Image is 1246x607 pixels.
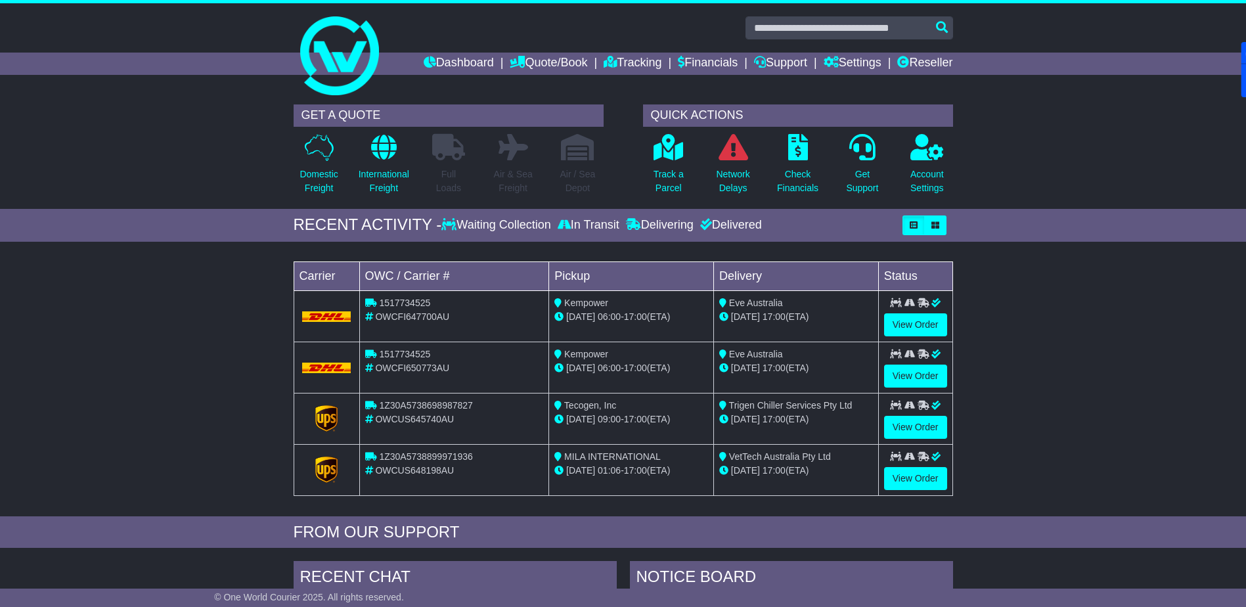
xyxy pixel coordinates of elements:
[554,464,708,478] div: - (ETA)
[729,349,783,359] span: Eve Australia
[214,592,404,602] span: © One World Courier 2025. All rights reserved.
[719,464,873,478] div: (ETA)
[424,53,494,75] a: Dashboard
[845,133,879,202] a: GetSupport
[729,298,783,308] span: Eve Australia
[494,168,533,195] p: Air & Sea Freight
[554,310,708,324] div: - (ETA)
[566,465,595,476] span: [DATE]
[564,298,608,308] span: Kempower
[566,414,595,424] span: [DATE]
[441,218,554,233] div: Waiting Collection
[300,168,338,195] p: Domestic Freight
[697,218,762,233] div: Delivered
[884,365,947,388] a: View Order
[294,523,953,542] div: FROM OUR SUPPORT
[719,361,873,375] div: (ETA)
[716,168,749,195] p: Network Delays
[294,215,442,235] div: RECENT ACTIVITY -
[379,298,430,308] span: 1517734525
[566,311,595,322] span: [DATE]
[379,400,472,411] span: 1Z30A5738698987827
[432,168,465,195] p: Full Loads
[554,413,708,426] div: - (ETA)
[731,465,760,476] span: [DATE]
[598,465,621,476] span: 01:06
[643,104,953,127] div: QUICK ACTIONS
[623,218,697,233] div: Delivering
[375,311,449,322] span: OWCFI647700AU
[375,465,454,476] span: OWCUS648198AU
[302,311,351,322] img: DHL.png
[549,261,714,290] td: Pickup
[624,311,647,322] span: 17:00
[315,457,338,483] img: GetCarrierServiceLogo
[719,413,873,426] div: (ETA)
[598,414,621,424] span: 09:00
[776,133,819,202] a: CheckFinancials
[379,349,430,359] span: 1517734525
[777,168,818,195] p: Check Financials
[510,53,587,75] a: Quote/Book
[554,361,708,375] div: - (ETA)
[678,53,738,75] a: Financials
[884,467,947,490] a: View Order
[294,104,604,127] div: GET A QUOTE
[624,363,647,373] span: 17:00
[729,451,831,462] span: VetTech Australia Pty Ltd
[910,168,944,195] p: Account Settings
[379,451,472,462] span: 1Z30A5738899971936
[359,261,549,290] td: OWC / Carrier #
[713,261,878,290] td: Delivery
[910,133,945,202] a: AccountSettings
[598,363,621,373] span: 06:00
[731,363,760,373] span: [DATE]
[754,53,807,75] a: Support
[294,561,617,596] div: RECENT CHAT
[299,133,338,202] a: DomesticFreight
[624,414,647,424] span: 17:00
[653,133,684,202] a: Track aParcel
[729,400,853,411] span: Trigen Chiller Services Pty Ltd
[846,168,878,195] p: Get Support
[715,133,750,202] a: NetworkDelays
[302,363,351,373] img: DHL.png
[763,363,786,373] span: 17:00
[763,465,786,476] span: 17:00
[315,405,338,432] img: GetCarrierServiceLogo
[375,363,449,373] span: OWCFI650773AU
[763,414,786,424] span: 17:00
[564,349,608,359] span: Kempower
[560,168,596,195] p: Air / Sea Depot
[884,313,947,336] a: View Order
[359,168,409,195] p: International Freight
[554,218,623,233] div: In Transit
[878,261,952,290] td: Status
[763,311,786,322] span: 17:00
[731,311,760,322] span: [DATE]
[624,465,647,476] span: 17:00
[719,310,873,324] div: (ETA)
[604,53,661,75] a: Tracking
[731,414,760,424] span: [DATE]
[884,416,947,439] a: View Order
[598,311,621,322] span: 06:00
[375,414,454,424] span: OWCUS645740AU
[897,53,952,75] a: Reseller
[630,561,953,596] div: NOTICE BOARD
[358,133,410,202] a: InternationalFreight
[654,168,684,195] p: Track a Parcel
[564,400,616,411] span: Tecogen, Inc
[294,261,359,290] td: Carrier
[566,363,595,373] span: [DATE]
[824,53,881,75] a: Settings
[564,451,661,462] span: MILA INTERNATIONAL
